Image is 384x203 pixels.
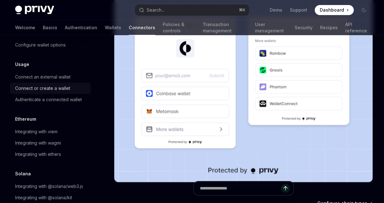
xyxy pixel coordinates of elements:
a: Transaction management [203,20,248,35]
a: Policies & controls [163,20,195,35]
button: Open search [135,4,249,16]
img: dark logo [15,6,54,14]
button: Toggle dark mode [359,5,369,15]
a: Integrating with @solana/web3.js [10,181,91,192]
a: Connectors [129,20,155,35]
a: Connect an external wallet [10,71,91,83]
div: Integrating with @solana/web3.js [15,183,83,190]
div: Search... [147,6,164,14]
input: Ask a question... [200,181,281,195]
span: ⌘ K [239,8,246,13]
a: Wallets [105,20,121,35]
h5: Ethereum [15,115,36,123]
a: Basics [43,20,57,35]
a: User management [255,20,287,35]
div: Connect an external wallet [15,73,71,81]
h5: Usage [15,61,29,68]
a: Connect or create a wallet [10,83,91,94]
a: Welcome [15,20,35,35]
a: Integrating with viem [10,126,91,137]
a: Recipes [320,20,338,35]
button: Send message [281,184,290,193]
a: Dashboard [315,5,354,15]
a: Demo [270,7,282,13]
a: Integrating with ethers [10,149,91,160]
a: Authenticate a connected wallet [10,94,91,105]
h5: Solana [15,170,31,178]
div: Authenticate a connected wallet [15,96,82,103]
div: Integrating with ethers [15,151,61,158]
a: Support [290,7,307,13]
a: Integrating with wagmi [10,137,91,149]
div: Integrating with @solana/kit [15,194,72,201]
a: API reference [345,20,369,35]
span: Dashboard [320,7,344,13]
a: Security [295,20,313,35]
a: Authentication [65,20,97,35]
div: Integrating with viem [15,128,58,135]
div: Connect or create a wallet [15,85,70,92]
div: Integrating with wagmi [15,139,61,147]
